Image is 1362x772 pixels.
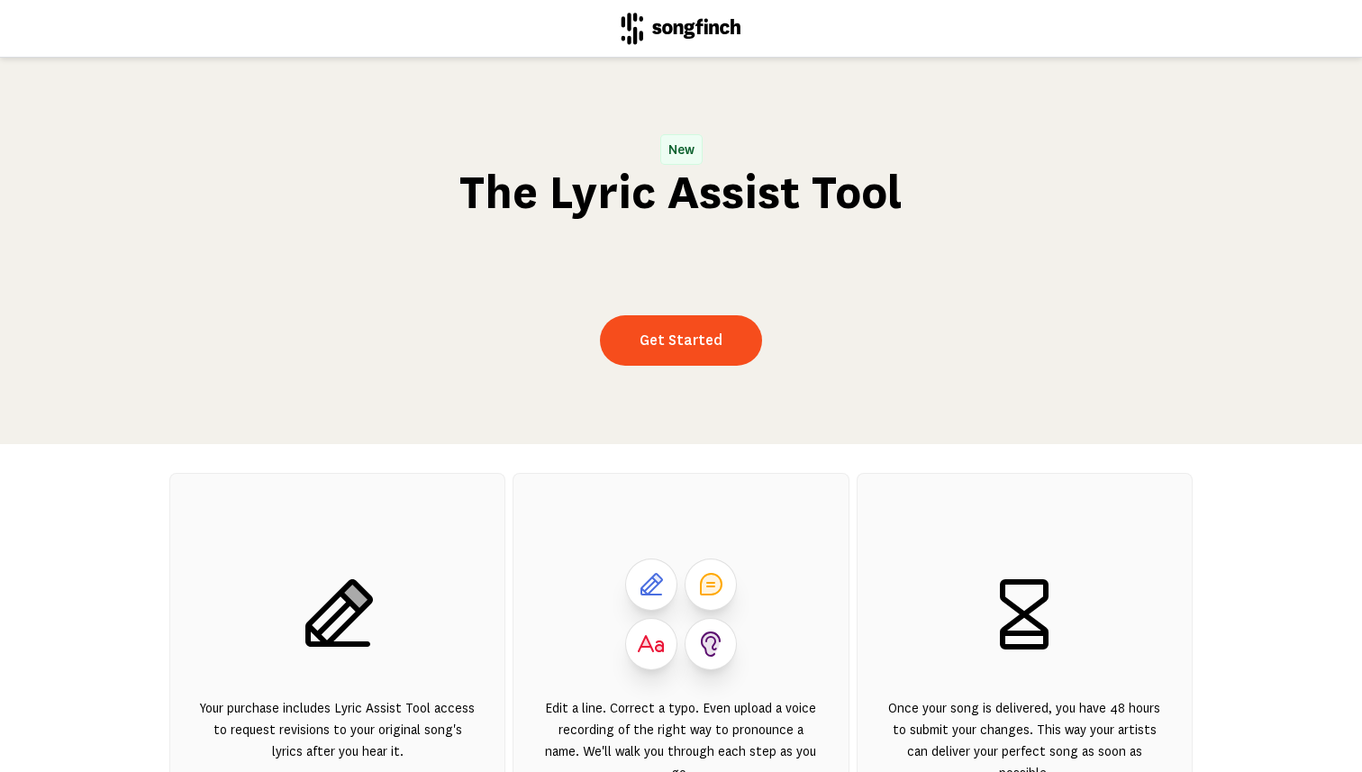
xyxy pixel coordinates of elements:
a: Get Started [600,315,762,366]
h1: The Lyric Assist Tool [459,164,903,222]
span: New [661,135,702,164]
